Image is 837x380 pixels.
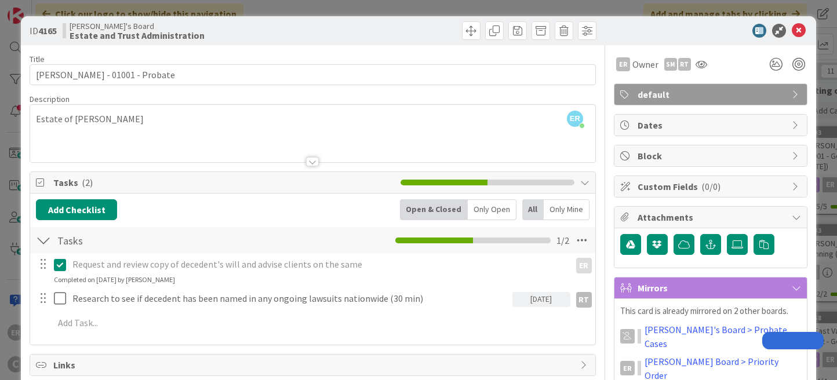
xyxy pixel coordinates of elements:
div: ER [576,258,592,273]
span: Links [53,358,574,372]
div: All [522,199,544,220]
span: Description [30,94,70,104]
span: Tasks [53,176,395,189]
span: Attachments [638,210,786,224]
span: [PERSON_NAME]'s Board [70,21,205,31]
span: ( 2 ) [82,177,93,188]
label: Title [30,54,45,64]
span: Dates [638,118,786,132]
a: [PERSON_NAME]'s Board > Probate Cases [645,323,801,350]
input: type card name here... [30,64,596,85]
div: Only Open [468,199,516,220]
b: Estate and Trust Administration [70,31,205,40]
span: ( 0/0 ) [701,181,720,192]
div: [DATE] [512,292,570,307]
span: default [638,87,786,101]
div: Completed on [DATE] by [PERSON_NAME] [54,275,175,285]
button: Add Checklist [36,199,117,220]
span: 1 / 2 [556,233,569,247]
div: ER [620,361,635,375]
span: Owner [632,57,658,71]
span: Mirrors [638,281,786,295]
b: 4165 [38,25,57,36]
span: ID [30,24,57,38]
div: ER [616,57,630,71]
input: Add Checklist... [53,230,292,251]
div: RT [678,58,691,71]
div: SM [664,58,677,71]
p: This card is already mirrored on 2 other boards. [620,305,801,318]
span: Block [638,149,786,163]
p: Request and review copy of decedent's will and advise clients on the same [72,258,565,271]
div: RT [576,292,592,308]
p: Research to see if decedent has been named in any ongoing lawsuits nationwide (30 min) [72,292,507,305]
p: Estate of [PERSON_NAME] [36,112,589,126]
span: Custom Fields [638,180,786,193]
span: ER [567,111,583,127]
div: Open & Closed [400,199,468,220]
div: Only Mine [544,199,589,220]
